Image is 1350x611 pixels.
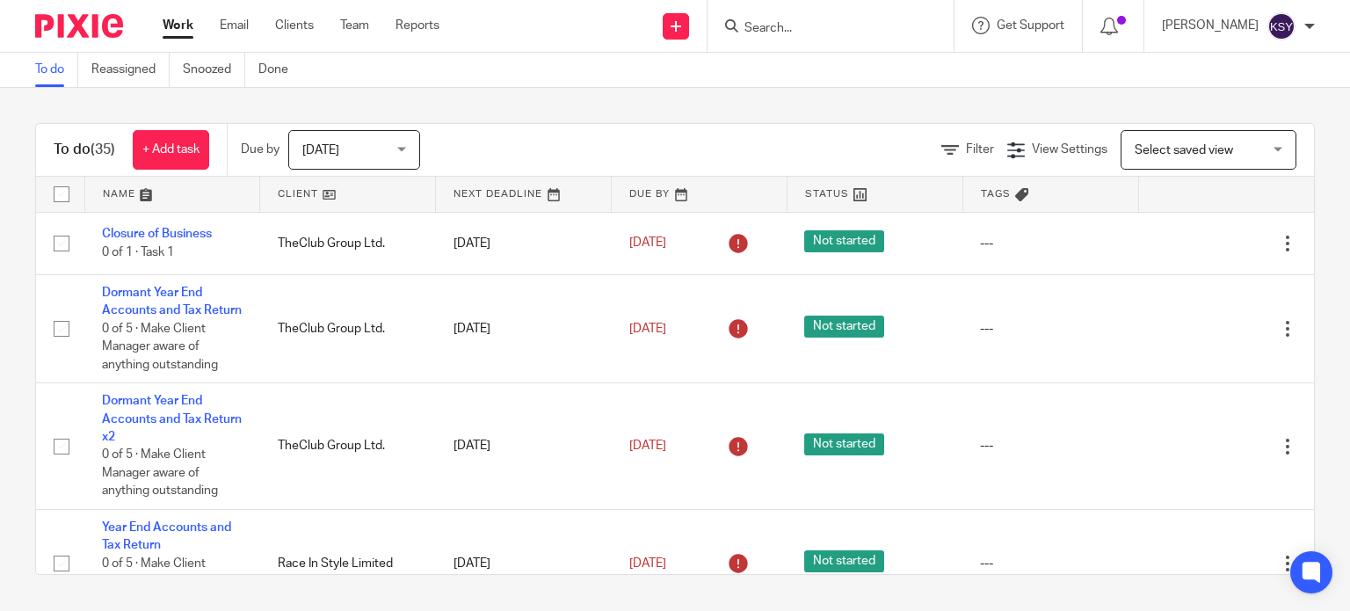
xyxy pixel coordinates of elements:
[35,53,78,87] a: To do
[981,189,1011,199] span: Tags
[102,448,218,497] span: 0 of 5 · Make Client Manager aware of anything outstanding
[804,316,884,338] span: Not started
[436,274,612,382] td: [DATE]
[260,212,436,274] td: TheClub Group Ltd.
[302,144,339,156] span: [DATE]
[629,323,666,335] span: [DATE]
[804,550,884,572] span: Not started
[743,21,901,37] input: Search
[629,440,666,452] span: [DATE]
[102,287,242,316] a: Dormant Year End Accounts and Tax Return
[340,17,369,34] a: Team
[163,17,193,34] a: Work
[629,557,666,570] span: [DATE]
[220,17,249,34] a: Email
[102,228,212,240] a: Closure of Business
[804,433,884,455] span: Not started
[997,19,1064,32] span: Get Support
[102,323,218,371] span: 0 of 5 · Make Client Manager aware of anything outstanding
[804,230,884,252] span: Not started
[436,212,612,274] td: [DATE]
[436,383,612,510] td: [DATE]
[966,143,994,156] span: Filter
[258,53,301,87] a: Done
[241,141,279,158] p: Due by
[275,17,314,34] a: Clients
[396,17,439,34] a: Reports
[1032,143,1107,156] span: View Settings
[260,383,436,510] td: TheClub Group Ltd.
[1162,17,1259,34] p: [PERSON_NAME]
[980,235,1121,252] div: ---
[629,237,666,250] span: [DATE]
[35,14,123,38] img: Pixie
[54,141,115,159] h1: To do
[260,274,436,382] td: TheClub Group Ltd.
[91,53,170,87] a: Reassigned
[1267,12,1296,40] img: svg%3E
[102,557,218,606] span: 0 of 5 · Make Client Manager aware of anything outstanding
[980,555,1121,572] div: ---
[102,521,231,551] a: Year End Accounts and Tax Return
[133,130,209,170] a: + Add task
[102,395,242,443] a: Dormant Year End Accounts and Tax Return x2
[980,320,1121,338] div: ---
[102,246,174,258] span: 0 of 1 · Task 1
[980,437,1121,455] div: ---
[1135,144,1233,156] span: Select saved view
[91,142,115,156] span: (35)
[183,53,245,87] a: Snoozed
